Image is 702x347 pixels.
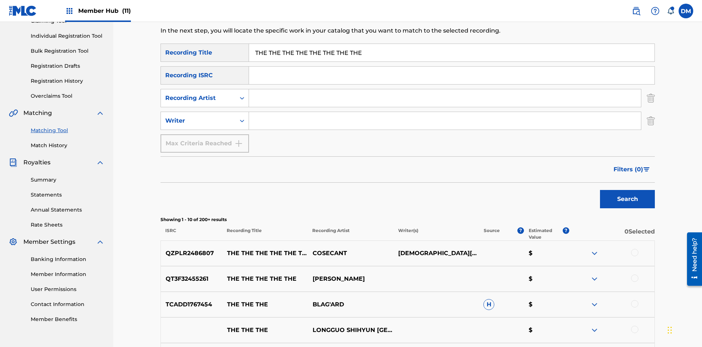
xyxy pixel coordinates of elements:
img: Delete Criterion [647,112,655,130]
span: Matching [23,109,52,117]
p: 0 Selected [569,227,655,240]
img: Delete Criterion [647,89,655,107]
a: Rate Sheets [31,221,105,229]
a: Annual Statements [31,206,105,214]
a: Overclaims Tool [31,92,105,100]
p: TCADD1767454 [161,300,222,309]
span: Member Hub [78,7,131,15]
span: Member Settings [23,238,75,246]
p: ISRC [161,227,222,240]
p: Writer(s) [393,227,479,240]
div: Writer [165,116,231,125]
div: Notifications [667,7,674,15]
div: Recording Artist [165,94,231,102]
a: Individual Registration Tool [31,32,105,40]
div: Drag [668,319,672,341]
a: Registration Drafts [31,62,105,70]
img: expand [590,249,599,258]
p: Recording Title [222,227,307,240]
p: THE THE THE [222,300,308,309]
a: Matching Tool [31,127,105,134]
form: Search Form [161,44,655,212]
span: ? [517,227,524,234]
img: search [632,7,641,15]
span: Royalties [23,158,50,167]
a: Summary [31,176,105,184]
iframe: Resource Center [682,230,702,290]
a: Contact Information [31,301,105,308]
img: expand [96,238,105,246]
div: Help [648,4,663,18]
img: expand [590,300,599,309]
a: Public Search [629,4,643,18]
p: $ [524,326,569,335]
img: expand [96,158,105,167]
a: Member Information [31,270,105,278]
p: Showing 1 - 10 of 200+ results [161,216,655,223]
button: Search [600,190,655,208]
p: $ [524,275,569,283]
p: QT3F32455261 [161,275,222,283]
p: Recording Artist [307,227,393,240]
p: [PERSON_NAME] [307,275,393,283]
span: (11) [122,7,131,14]
img: Top Rightsholders [65,7,74,15]
div: User Menu [679,4,693,18]
p: Estimated Value [529,227,562,240]
p: Source [484,227,500,240]
button: Filters (0) [609,160,655,179]
img: Royalties [9,158,18,167]
span: H [483,299,494,310]
span: ? [563,227,569,234]
p: [DEMOGRAPHIC_DATA][PERSON_NAME] [393,249,479,258]
p: THE THE THE THE THE [222,275,308,283]
img: MLC Logo [9,5,37,16]
img: expand [590,275,599,283]
p: $ [524,300,569,309]
p: $ [524,249,569,258]
p: THE THE THE THE THE THE THE THE [222,249,308,258]
a: Banking Information [31,255,105,263]
a: User Permissions [31,286,105,293]
img: expand [590,326,599,335]
a: Statements [31,191,105,199]
a: Match History [31,142,105,149]
img: expand [96,109,105,117]
p: COSECANT [307,249,393,258]
p: LONGGUO SHIHYUN [GEOGRAPHIC_DATA] [307,326,393,335]
img: help [651,7,660,15]
p: BLAG'ARD [307,300,393,309]
img: filter [643,167,650,172]
img: Member Settings [9,238,18,246]
p: QZPLR2486807 [161,249,222,258]
img: Matching [9,109,18,117]
p: In the next step, you will locate the specific work in your catalog that you want to match to the... [161,26,541,35]
a: Registration History [31,77,105,85]
p: THE THE THE [222,326,308,335]
iframe: Chat Widget [665,312,702,347]
a: Bulk Registration Tool [31,47,105,55]
a: Member Benefits [31,316,105,323]
span: Filters ( 0 ) [614,165,643,174]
